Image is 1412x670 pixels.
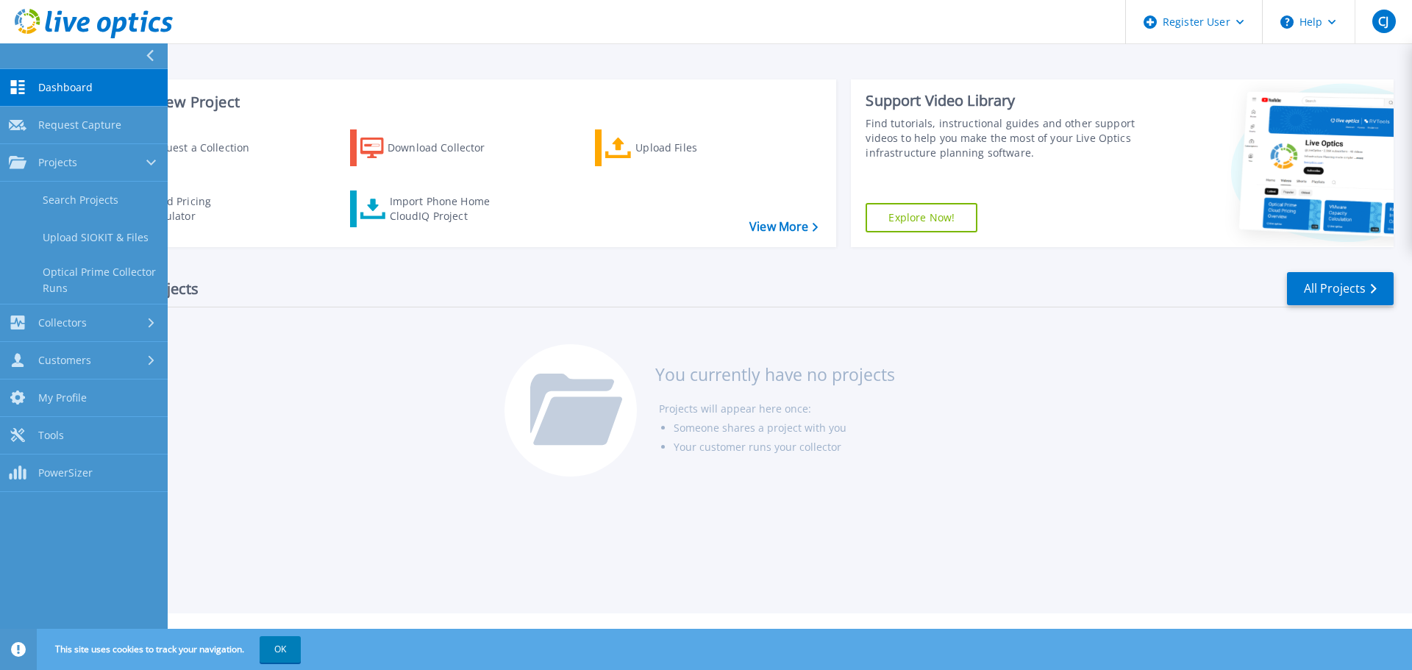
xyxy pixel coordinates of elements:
a: Upload Files [595,129,759,166]
span: CJ [1378,15,1388,27]
button: OK [260,636,301,663]
span: Collectors [38,316,87,329]
li: Your customer runs your collector [674,438,895,457]
a: All Projects [1287,272,1394,305]
div: Support Video Library [866,91,1142,110]
div: Import Phone Home CloudIQ Project [390,194,504,224]
a: Explore Now! [866,203,977,232]
a: View More [749,220,818,234]
span: PowerSizer [38,466,93,480]
span: Projects [38,156,77,169]
span: Tools [38,429,64,442]
a: Cloud Pricing Calculator [104,190,268,227]
span: This site uses cookies to track your navigation. [40,636,301,663]
li: Projects will appear here once: [659,399,895,418]
span: Dashboard [38,81,93,94]
span: My Profile [38,391,87,405]
a: Download Collector [350,129,514,166]
div: Cloud Pricing Calculator [144,194,262,224]
div: Upload Files [635,133,753,163]
h3: You currently have no projects [655,366,895,382]
h3: Start a New Project [104,94,818,110]
div: Find tutorials, instructional guides and other support videos to help you make the most of your L... [866,116,1142,160]
li: Someone shares a project with you [674,418,895,438]
div: Request a Collection [146,133,264,163]
div: Download Collector [388,133,505,163]
span: Customers [38,354,91,367]
span: Request Capture [38,118,121,132]
a: Request a Collection [104,129,268,166]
